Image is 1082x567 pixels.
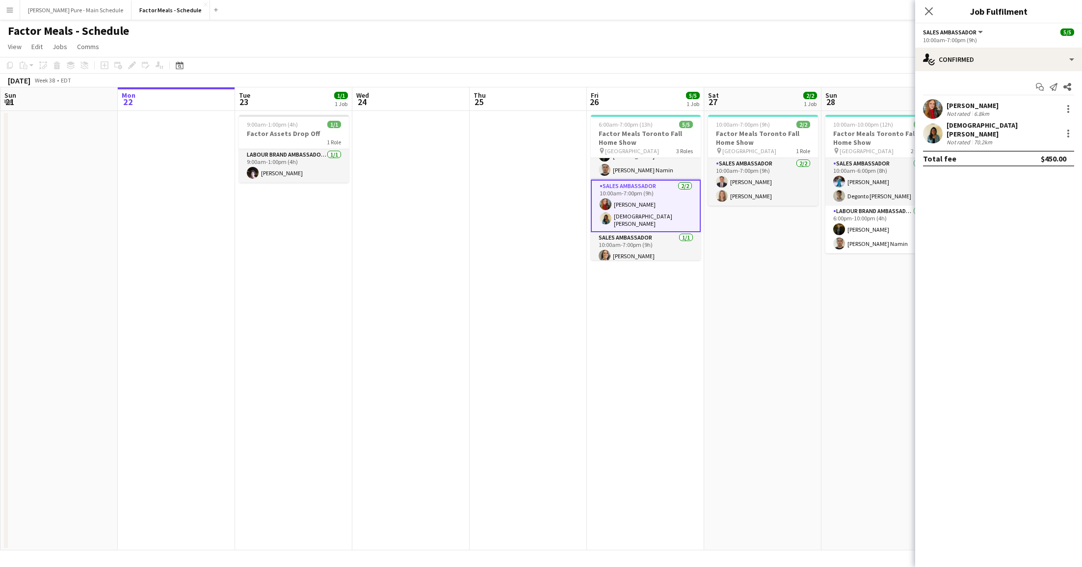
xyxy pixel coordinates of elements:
div: Not rated [947,110,972,117]
span: 25 [472,96,486,108]
app-job-card: 10:00am-7:00pm (9h)2/2Factor Meals Toronto Fall Home Show [GEOGRAPHIC_DATA]1 RoleSales Ambassador... [708,115,818,206]
div: [DATE] [8,76,30,85]
span: Sat [708,91,719,100]
div: $450.00 [1041,154,1066,163]
span: 1 Role [327,138,341,146]
span: 27 [707,96,719,108]
app-card-role: Labour Brand Ambassadors2/26:00pm-10:00pm (4h)[PERSON_NAME][PERSON_NAME] Namin [825,206,935,253]
app-card-role: Sales Ambassador2/210:00am-7:00pm (9h)[PERSON_NAME][PERSON_NAME] [708,158,818,206]
app-card-role: Sales Ambassador1/110:00am-7:00pm (9h)[PERSON_NAME] [591,232,701,266]
div: 1 Job [686,100,699,108]
span: [GEOGRAPHIC_DATA] [840,147,894,155]
span: 5/5 [679,121,693,128]
app-card-role: Labour Brand Ambassadors1/19:00am-1:00pm (4h)[PERSON_NAME] [239,149,349,183]
span: 2 Roles [911,147,927,155]
button: Factor Meals - Schedule [132,0,210,20]
app-job-card: 6:00am-7:00pm (13h)5/5Factor Meals Toronto Fall Home Show [GEOGRAPHIC_DATA]3 RolesLabour Brand Am... [591,115,701,260]
a: Comms [73,40,103,53]
span: Sun [825,91,837,100]
span: Comms [77,42,99,51]
span: 1 Role [796,147,810,155]
div: Confirmed [915,48,1082,71]
app-card-role: Sales Ambassador2/210:00am-7:00pm (9h)[PERSON_NAME][DEMOGRAPHIC_DATA] [PERSON_NAME] [591,180,701,232]
div: 1 Job [335,100,347,108]
h3: Factor Meals Toronto Fall Home Show [708,129,818,147]
a: Edit [27,40,47,53]
div: [PERSON_NAME] [947,101,999,110]
span: Edit [31,42,43,51]
button: Sales Ambassador [923,28,984,36]
span: 6:00am-7:00pm (13h) [599,121,653,128]
span: Wed [356,91,369,100]
span: 4/4 [914,121,927,128]
div: 10:00am-7:00pm (9h) [923,36,1074,44]
span: 23 [238,96,250,108]
div: [DEMOGRAPHIC_DATA] [PERSON_NAME] [947,121,1058,138]
span: View [8,42,22,51]
div: 1 Job [804,100,817,108]
h3: Factor Meals Toronto Fall Home Show [591,129,701,147]
span: Thu [474,91,486,100]
span: 26 [589,96,599,108]
h3: Job Fulfilment [915,5,1082,18]
span: 1/1 [327,121,341,128]
span: Mon [122,91,135,100]
span: 10:00am-7:00pm (9h) [716,121,770,128]
span: 28 [824,96,837,108]
a: Jobs [49,40,71,53]
span: 9:00am-1:00pm (4h) [247,121,298,128]
span: 1/1 [334,92,348,99]
span: Fri [591,91,599,100]
span: 22 [120,96,135,108]
app-job-card: 10:00am-10:00pm (12h)4/4Factor Meals Toronto Fall Home Show [GEOGRAPHIC_DATA]2 RolesSales Ambassa... [825,115,935,253]
button: [PERSON_NAME] Pure - Main Schedule [20,0,132,20]
div: 70.2km [972,138,994,146]
span: 2/2 [796,121,810,128]
span: Sales Ambassador [923,28,976,36]
h3: Factor Meals Toronto Fall Home Show [825,129,935,147]
span: 24 [355,96,369,108]
span: 5/5 [1060,28,1074,36]
div: Not rated [947,138,972,146]
span: [GEOGRAPHIC_DATA] [605,147,659,155]
h3: Factor Assets Drop Off [239,129,349,138]
span: 10:00am-10:00pm (12h) [833,121,893,128]
a: View [4,40,26,53]
span: Week 38 [32,77,57,84]
span: Sun [4,91,16,100]
span: Tue [239,91,250,100]
span: 2/2 [803,92,817,99]
div: 6.8km [972,110,991,117]
h1: Factor Meals - Schedule [8,24,129,38]
div: Total fee [923,154,956,163]
span: 3 Roles [676,147,693,155]
app-job-card: 9:00am-1:00pm (4h)1/1Factor Assets Drop Off1 RoleLabour Brand Ambassadors1/19:00am-1:00pm (4h)[PE... [239,115,349,183]
span: [GEOGRAPHIC_DATA] [722,147,776,155]
div: EDT [61,77,71,84]
span: 5/5 [686,92,700,99]
span: 21 [3,96,16,108]
app-card-role: Sales Ambassador2/210:00am-6:00pm (8h)[PERSON_NAME]Degonto [PERSON_NAME] [825,158,935,206]
span: Jobs [53,42,67,51]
